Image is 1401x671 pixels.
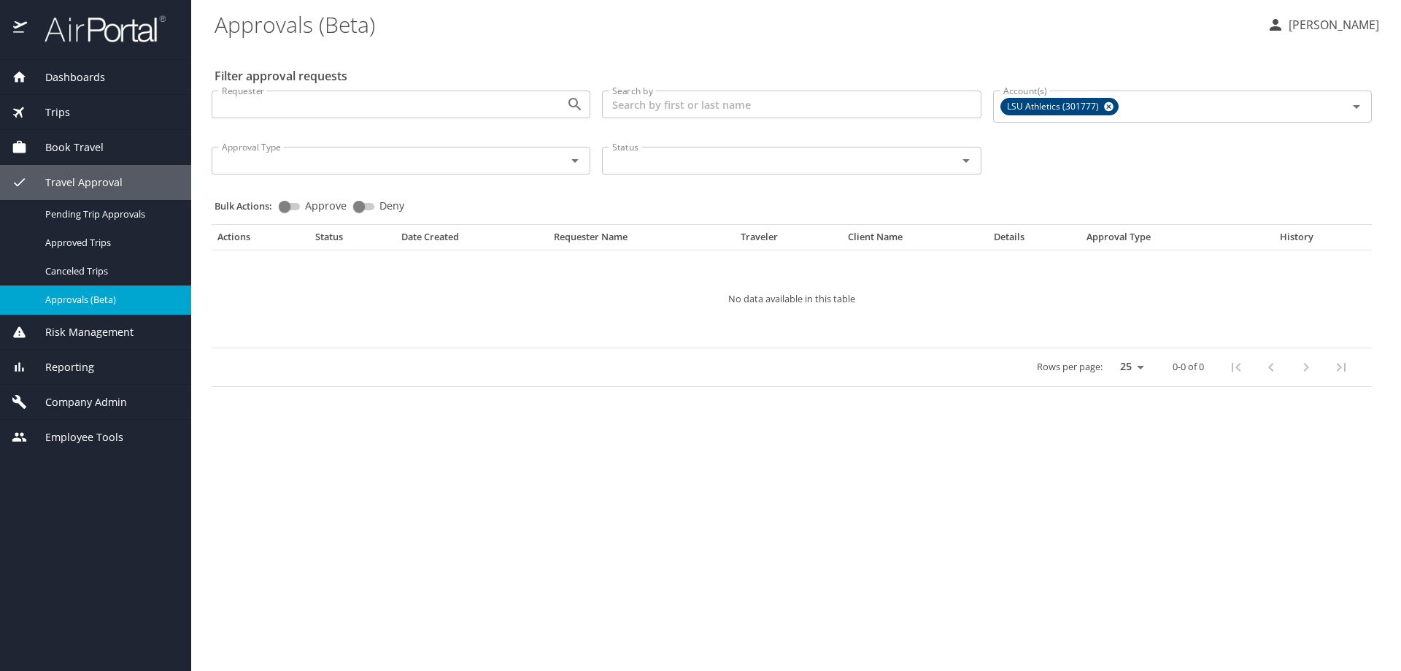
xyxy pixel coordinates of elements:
span: Book Travel [27,139,104,156]
img: icon-airportal.png [13,15,28,43]
button: Open [565,94,585,115]
div: LSU Athletics (301777) [1000,98,1119,115]
input: Search by first or last name [602,91,981,118]
p: [PERSON_NAME] [1284,16,1379,34]
span: Reporting [27,359,94,375]
p: No data available in this table [255,294,1328,304]
span: Dashboards [27,69,105,85]
th: Date Created [395,231,547,250]
th: Status [309,231,395,250]
span: Travel Approval [27,175,123,191]
th: History [1247,231,1346,250]
span: Approve [305,201,347,211]
button: Open [565,150,585,171]
span: Risk Management [27,324,134,340]
h1: Approvals (Beta) [215,1,1255,47]
table: Approval table [212,231,1372,387]
th: Client Name [842,231,988,250]
p: 0-0 of 0 [1173,362,1204,372]
span: Pending Trip Approvals [45,207,174,221]
th: Traveler [735,231,842,250]
h2: Filter approval requests [215,64,347,88]
span: Trips [27,104,70,120]
span: Canceled Trips [45,264,174,278]
select: rows per page [1108,356,1149,378]
span: Employee Tools [27,429,123,445]
th: Requester Name [548,231,736,250]
span: Approvals (Beta) [45,293,174,307]
img: airportal-logo.png [28,15,166,43]
span: LSU Athletics (301777) [1001,99,1108,115]
span: Approved Trips [45,236,174,250]
span: Company Admin [27,394,127,410]
th: Approval Type [1081,231,1247,250]
p: Bulk Actions: [215,199,284,212]
th: Actions [212,231,309,250]
button: [PERSON_NAME] [1261,12,1385,38]
p: Rows per page: [1037,362,1103,372]
th: Details [988,231,1081,250]
button: Open [1346,96,1367,117]
span: Deny [379,201,404,211]
button: Open [956,150,976,171]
